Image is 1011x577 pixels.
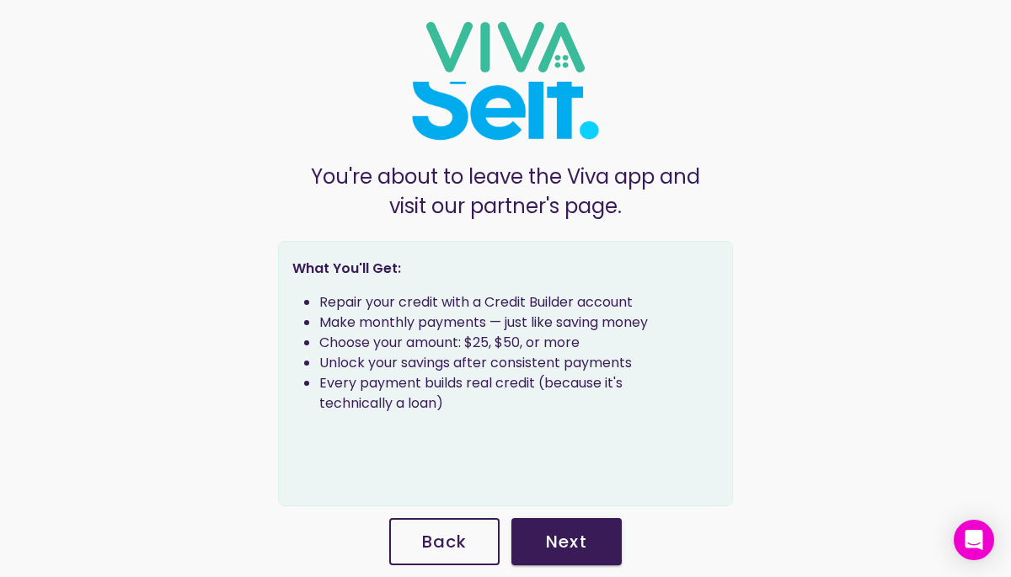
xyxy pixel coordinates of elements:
a: Next [510,518,623,565]
li: Choose your amount: $25, $50, or more [319,333,692,353]
p: What You'll Get: [292,259,719,279]
li: Unlock your savings after consistent payments [319,353,692,373]
li: Repair your credit with a Credit Builder account [319,292,692,313]
p: You're about to leave the Viva app and visit our partner's page. [278,162,733,221]
ion-button: Next [511,518,622,565]
li: Make monthly payments — just like saving money [319,313,692,333]
ion-button: Back [389,518,500,565]
li: Every payment builds real credit (because it's technically a loan) [319,373,692,414]
div: Open Intercom Messenger [954,520,994,560]
img: Next Stop: [411,57,599,142]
